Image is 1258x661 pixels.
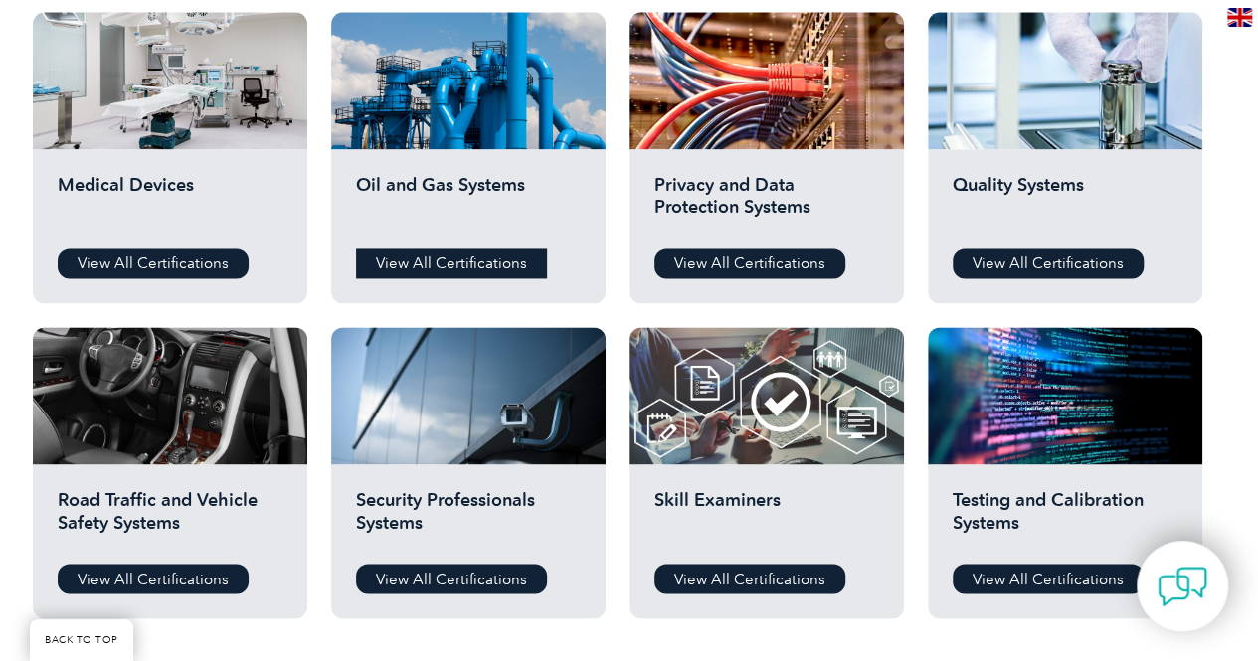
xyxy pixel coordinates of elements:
[58,248,249,278] a: View All Certifications
[953,248,1144,278] a: View All Certifications
[654,174,879,234] h2: Privacy and Data Protection Systems
[1158,562,1207,611] img: contact-chat.png
[654,489,879,549] h2: Skill Examiners
[1227,8,1252,27] img: en
[953,564,1144,593] a: View All Certifications
[58,174,282,234] h2: Medical Devices
[356,564,547,593] a: View All Certifications
[356,248,547,278] a: View All Certifications
[30,619,133,661] a: BACK TO TOP
[356,489,581,549] h2: Security Professionals Systems
[654,564,845,593] a: View All Certifications
[953,174,1177,234] h2: Quality Systems
[356,174,581,234] h2: Oil and Gas Systems
[58,489,282,549] h2: Road Traffic and Vehicle Safety Systems
[953,489,1177,549] h2: Testing and Calibration Systems
[58,564,249,593] a: View All Certifications
[654,248,845,278] a: View All Certifications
